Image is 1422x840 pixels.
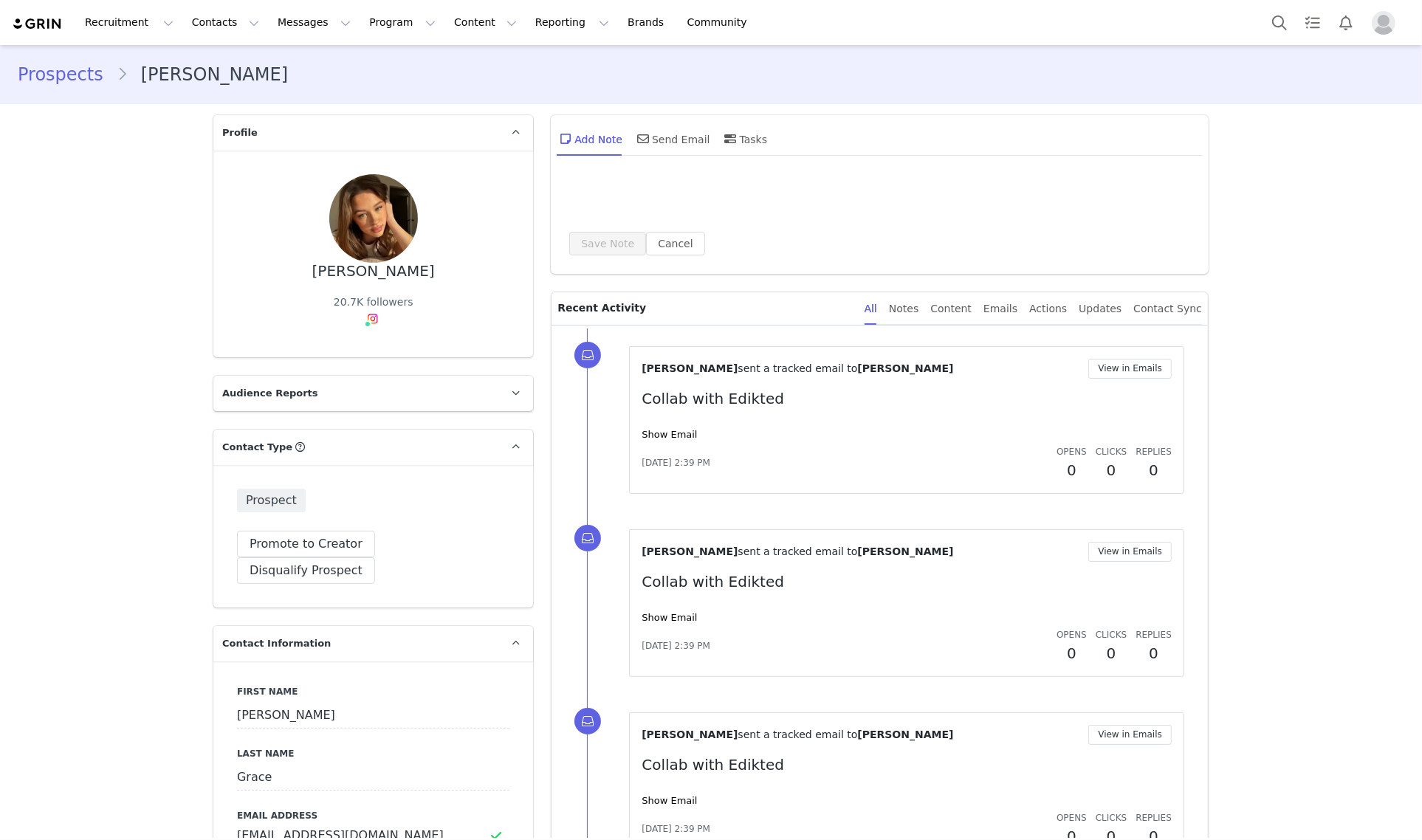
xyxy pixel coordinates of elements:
h2: 0 [1057,459,1087,481]
span: Audience Reports [222,386,318,401]
a: Show Email [642,612,697,623]
span: sent a tracked email to [738,362,857,374]
span: sent a tracked email to [738,729,857,740]
div: [PERSON_NAME] [312,263,435,280]
p: Collab with Edikted [642,754,1172,776]
button: Content [445,6,526,39]
span: [PERSON_NAME] [642,545,738,557]
span: [PERSON_NAME] [642,729,738,740]
p: Collab with Edikted [642,571,1172,593]
img: instagram.svg [367,313,379,325]
span: [PERSON_NAME] [857,545,953,557]
button: Program [360,6,444,39]
div: Content [930,292,972,326]
span: Clicks [1096,630,1127,640]
a: Show Email [642,795,697,806]
h2: 0 [1057,642,1087,664]
span: [PERSON_NAME] [642,362,738,374]
div: Notes [889,292,918,326]
div: Tasks [722,121,768,156]
button: View in Emails [1088,359,1172,379]
div: Updates [1079,292,1122,326]
button: Profile [1363,11,1410,35]
span: [PERSON_NAME] [857,362,953,374]
div: Actions [1029,292,1067,326]
label: First Name [237,685,509,698]
a: Show Email [642,429,697,440]
span: [DATE] 2:39 PM [642,822,710,836]
span: Clicks [1096,813,1127,823]
label: Email Address [237,809,509,822]
button: Cancel [646,232,704,255]
span: Prospect [237,489,306,512]
div: Contact Sync [1133,292,1202,326]
p: Recent Activity [557,292,852,325]
span: Replies [1136,813,1172,823]
img: placeholder-profile.jpg [1372,11,1395,35]
h2: 0 [1136,642,1172,664]
span: Opens [1057,447,1087,457]
span: [PERSON_NAME] [857,729,953,740]
a: Tasks [1296,6,1329,39]
span: Opens [1057,813,1087,823]
h2: 0 [1096,642,1127,664]
span: sent a tracked email to [738,545,857,557]
div: Send Email [634,121,710,156]
button: Disqualify Prospect [237,557,375,584]
span: [DATE] 2:39 PM [642,639,710,653]
button: View in Emails [1088,725,1172,745]
img: grin logo [12,17,63,31]
button: Contacts [183,6,268,39]
div: 20.7K followers [334,295,413,310]
p: Collab with Edikted [642,388,1172,410]
button: Reporting [526,6,618,39]
span: Clicks [1096,447,1127,457]
a: Brands [619,6,677,39]
button: Notifications [1330,6,1362,39]
a: Community [679,6,763,39]
button: Messages [269,6,360,39]
div: Add Note [557,121,622,156]
button: Recruitment [76,6,182,39]
button: Search [1263,6,1296,39]
button: Save Note [569,232,646,255]
img: 6a7230f1-1816-4d6d-b68c-fb74db25aff8.jpg [329,174,418,263]
a: Prospects [18,61,117,88]
span: [DATE] 2:39 PM [642,456,710,469]
label: Last Name [237,747,509,760]
span: Opens [1057,630,1087,640]
span: Profile [222,125,258,140]
span: Replies [1136,447,1172,457]
button: Promote to Creator [237,531,375,557]
span: Replies [1136,630,1172,640]
span: Contact Information [222,636,331,651]
div: Emails [983,292,1017,326]
h2: 0 [1136,459,1172,481]
button: View in Emails [1088,542,1172,562]
h2: 0 [1096,459,1127,481]
div: All [865,292,877,326]
span: Contact Type [222,440,292,455]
